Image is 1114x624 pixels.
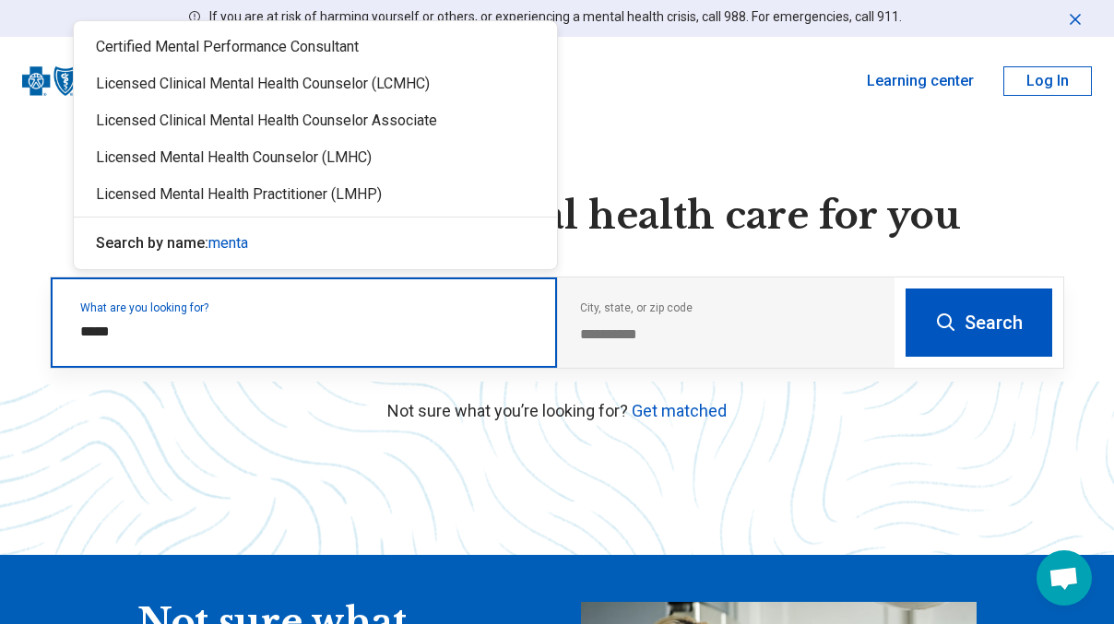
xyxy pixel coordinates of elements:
[74,139,557,176] div: Licensed Mental Health Counselor (LMHC)
[1003,66,1092,96] button: Log In
[74,102,557,139] div: Licensed Clinical Mental Health Counselor Associate
[50,192,1064,240] h1: Find the right mental health care for you
[1066,7,1084,29] button: Dismiss
[867,70,974,92] a: Learning center
[96,234,208,252] span: Search by name:
[74,176,557,213] div: Licensed Mental Health Practitioner (LMHP)
[74,29,557,65] div: Certified Mental Performance Consultant
[80,302,535,313] label: What are you looking for?
[1037,550,1092,606] div: Open chat
[906,288,1052,357] button: Search
[74,65,557,102] div: Licensed Clinical Mental Health Counselor (LCMHC)
[50,398,1064,423] p: Not sure what you’re looking for?
[74,21,557,269] div: Suggestions
[208,234,248,252] span: menta
[209,7,902,27] p: If you are at risk of harming yourself or others, or experiencing a mental health crisis, call 98...
[632,401,727,420] a: Get matched
[22,59,192,103] img: Blue Cross Blue Shield Kansas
